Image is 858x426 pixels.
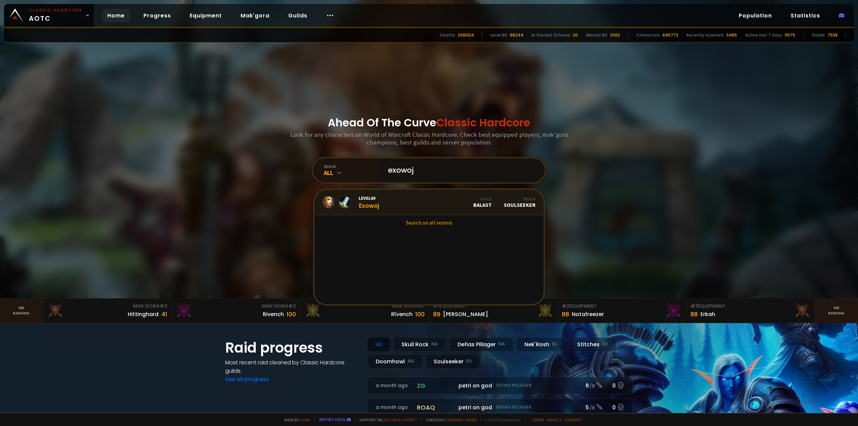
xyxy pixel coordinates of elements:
[466,358,472,365] small: EU
[490,32,507,38] div: Level 60
[43,299,172,323] a: Mak'Gora#3Hittinghard41
[280,417,310,422] span: Made by
[384,417,418,422] a: Buy me a coffee
[785,9,825,22] a: Statistics
[225,358,359,375] h4: Most recent raid cleaned by Classic Hardcore guilds
[547,417,561,422] a: Privacy
[440,32,455,38] div: Deaths
[225,337,359,358] h1: Raid progress
[263,310,284,318] div: Rivench
[690,303,811,310] div: Equipment
[564,417,582,422] a: Consent
[700,310,715,318] div: Erkah
[300,417,310,422] a: a fan
[498,341,505,348] small: NA
[384,158,537,182] input: Search a character...
[431,341,438,348] small: NA
[29,7,82,23] span: AOTC
[433,303,439,309] span: # 1
[359,195,379,201] span: Level 60
[422,417,477,422] span: Checkout
[138,9,176,22] a: Progress
[161,310,167,319] div: 41
[690,303,698,309] span: # 3
[573,32,578,38] div: 20
[367,337,390,352] div: All
[815,299,858,323] a: Seeranking
[636,32,660,38] div: Characters
[359,195,379,209] div: Exowoj
[532,32,570,38] div: In the last 12 hours
[288,303,296,309] span: # 2
[172,299,300,323] a: Mak'Gora#2Rivench100
[29,7,82,13] small: Classic Hardcore
[602,341,608,348] small: EU
[324,169,380,177] div: All
[355,417,418,422] span: Support me,
[391,310,413,318] div: Rîvench
[225,375,269,383] a: See all progress
[443,310,488,318] div: [PERSON_NAME]
[415,310,425,319] div: 100
[128,310,159,318] div: Hittinghard
[314,190,544,215] a: Level60ExowojGuildBALASTRealmSoulseeker
[367,354,423,369] div: Doomhowl
[102,9,130,22] a: Home
[429,299,558,323] a: #1Equipment89[PERSON_NAME]
[447,417,477,422] a: [DOMAIN_NAME]
[324,164,380,169] div: realm
[408,358,414,365] small: NA
[586,32,607,38] div: Almost 60
[300,299,429,323] a: Mak'Gora#1Rîvench100
[558,299,686,323] a: #2Equipment88Notafreezer
[532,417,544,422] a: Terms
[393,337,446,352] div: Skull Rock
[569,337,616,352] div: Stitches
[562,310,569,319] div: 88
[328,115,530,131] h1: Ahead Of The Curve
[562,303,682,310] div: Equipment
[314,215,544,230] a: Search on all realms
[4,4,94,27] a: Classic HardcoreAOTC
[433,310,440,319] div: 89
[176,303,296,310] div: Mak'Gora
[690,310,698,319] div: 88
[663,32,678,38] div: 845772
[572,310,604,318] div: Notafreezer
[319,417,346,422] a: Report a bug
[473,196,492,201] div: Guild
[367,399,633,416] a: a month agoroaqpetri on godDefias Pillager5 /60
[184,9,227,22] a: Equipment
[785,32,795,38] div: 11075
[287,310,296,319] div: 100
[473,196,492,208] div: BALAST
[433,303,553,310] div: Equipment
[160,303,167,309] span: # 3
[812,32,825,38] div: Guilds
[686,299,815,323] a: #3Equipment88Erkah
[458,32,474,38] div: 206004
[552,341,558,348] small: EU
[733,9,777,22] a: Population
[425,354,480,369] div: Soulseeker
[288,131,570,146] h3: Look for any characters on World of Warcraft Classic Hardcore. Check best equipped players, mak'g...
[47,303,167,310] div: Mak'Gora
[235,9,275,22] a: Mak'gora
[510,32,524,38] div: 66244
[828,32,838,38] div: 7538
[516,337,566,352] div: Nek'Rosh
[745,32,782,38] div: Active last 7 days
[562,303,569,309] span: # 2
[283,9,313,22] a: Guilds
[304,303,425,310] div: Mak'Gora
[610,32,620,38] div: 2062
[686,32,724,38] div: Recently scanned
[726,32,737,38] div: 3465
[449,337,513,352] div: Defias Pillager
[504,196,536,201] div: Realm
[436,115,530,130] span: Classic Hardcore
[367,377,633,394] a: a month agozgpetri on godDefias Pillager8 /90
[418,303,425,309] span: # 1
[504,196,536,208] div: Soulseeker
[481,417,521,422] span: v. d752d5 - production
